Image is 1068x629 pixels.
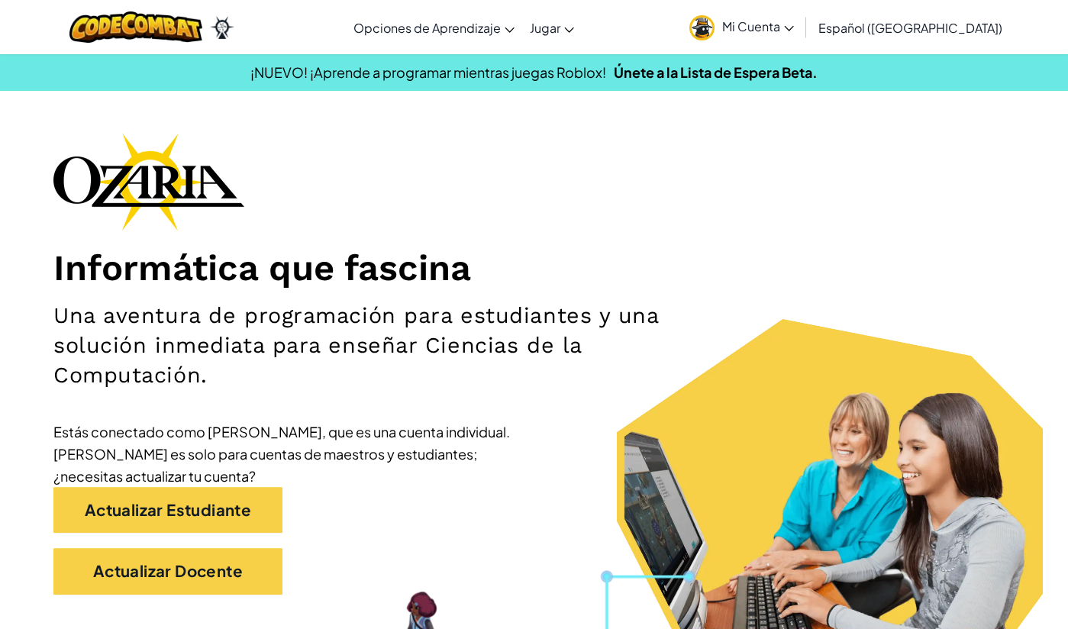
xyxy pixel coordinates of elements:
[53,421,511,487] div: Estás conectado como [PERSON_NAME], que es una cuenta individual. [PERSON_NAME] es solo para cuen...
[530,20,560,36] span: Jugar
[53,301,698,390] h2: Una aventura de programación para estudiantes y una solución inmediata para enseñar Ciencias de l...
[722,18,794,34] span: Mi Cuenta
[353,20,501,36] span: Opciones de Aprendizaje
[53,487,282,534] a: Actualizar Estudiante
[689,15,715,40] img: avatar
[818,20,1002,36] span: Español ([GEOGRAPHIC_DATA])
[614,63,818,81] a: Únete a la Lista de Espera Beta.
[811,7,1010,48] a: Español ([GEOGRAPHIC_DATA])
[682,3,802,51] a: Mi Cuenta
[69,11,203,43] img: CodeCombat logo
[210,16,234,39] img: Ozaria
[250,63,606,81] span: ¡NUEVO! ¡Aprende a programar mientras juegas Roblox!
[53,246,1015,289] h1: Informática que fascina
[53,548,282,595] a: Actualizar Docente
[53,133,244,231] img: Ozaria branding logo
[522,7,582,48] a: Jugar
[346,7,522,48] a: Opciones de Aprendizaje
